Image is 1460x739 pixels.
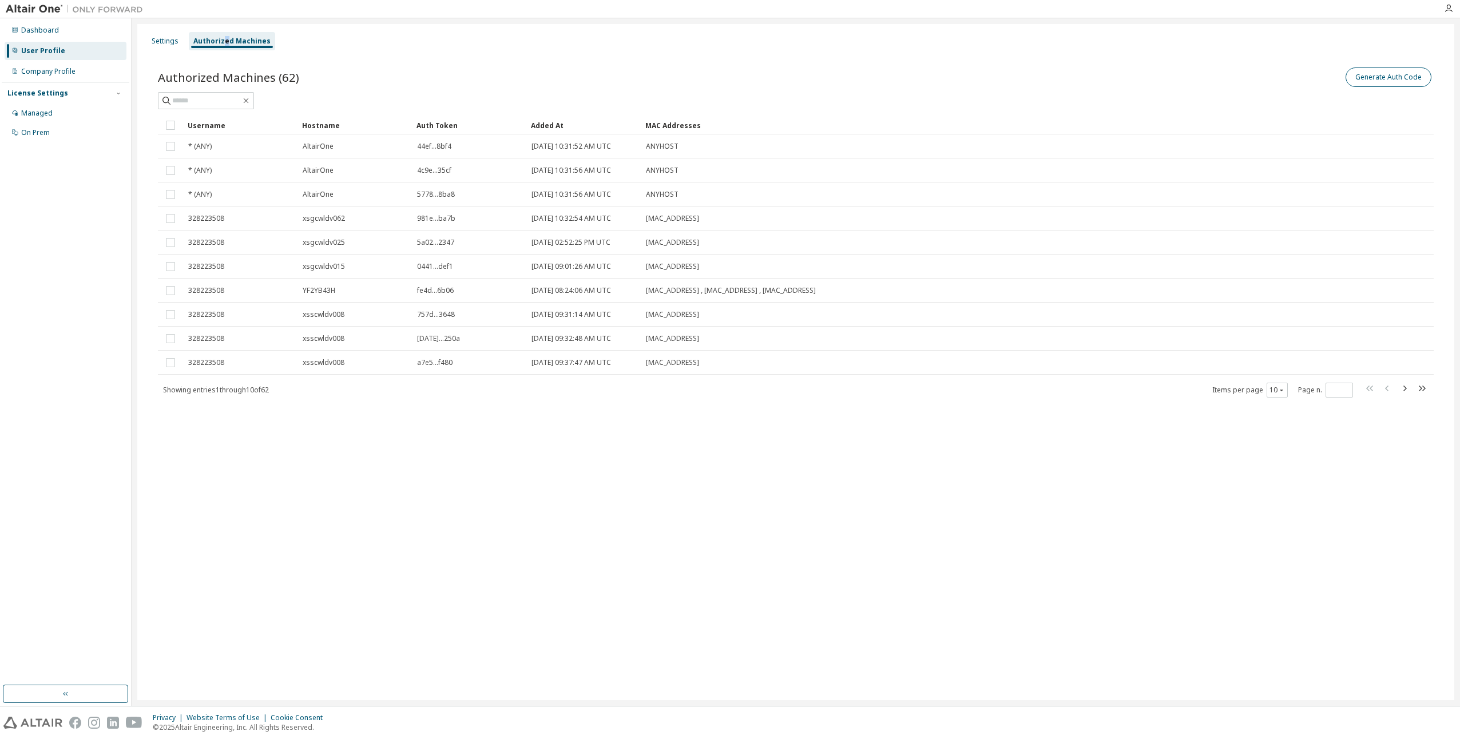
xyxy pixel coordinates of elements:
[21,67,76,76] div: Company Profile
[1298,383,1353,398] span: Page n.
[417,142,451,151] span: 44ef...8bf4
[417,310,455,319] span: 757d...3648
[303,214,345,223] span: xsgcwldv062
[158,69,299,85] span: Authorized Machines (62)
[21,26,59,35] div: Dashboard
[153,722,330,732] p: © 2025 Altair Engineering, Inc. All Rights Reserved.
[531,286,611,295] span: [DATE] 08:24:06 AM UTC
[646,238,699,247] span: [MAC_ADDRESS]
[21,128,50,137] div: On Prem
[303,334,344,343] span: xsscwldv008
[531,310,611,319] span: [DATE] 09:31:14 AM UTC
[646,214,699,223] span: [MAC_ADDRESS]
[417,238,454,247] span: 5a02...2347
[303,166,334,175] span: AltairOne
[646,190,679,199] span: ANYHOST
[21,46,65,55] div: User Profile
[417,358,453,367] span: a7e5...f480
[416,116,522,134] div: Auth Token
[1212,383,1288,398] span: Items per page
[646,142,679,151] span: ANYHOST
[303,142,334,151] span: AltairOne
[646,286,816,295] span: [MAC_ADDRESS] , [MAC_ADDRESS] , [MAC_ADDRESS]
[188,310,224,319] span: 328223508
[188,262,224,271] span: 328223508
[531,166,611,175] span: [DATE] 10:31:56 AM UTC
[645,116,1314,134] div: MAC Addresses
[188,166,212,175] span: * (ANY)
[646,166,679,175] span: ANYHOST
[163,385,269,395] span: Showing entries 1 through 10 of 62
[271,713,330,722] div: Cookie Consent
[303,310,344,319] span: xsscwldv008
[188,358,224,367] span: 328223508
[303,190,334,199] span: AltairOne
[531,214,611,223] span: [DATE] 10:32:54 AM UTC
[107,717,119,729] img: linkedin.svg
[1269,386,1285,395] button: 10
[188,286,224,295] span: 328223508
[303,286,335,295] span: YF2YB43H
[193,37,271,46] div: Authorized Machines
[531,116,636,134] div: Added At
[303,238,345,247] span: xsgcwldv025
[188,238,224,247] span: 328223508
[531,142,611,151] span: [DATE] 10:31:52 AM UTC
[188,190,212,199] span: * (ANY)
[646,262,699,271] span: [MAC_ADDRESS]
[531,358,611,367] span: [DATE] 09:37:47 AM UTC
[1346,67,1431,87] button: Generate Auth Code
[417,262,453,271] span: 0441...def1
[417,190,455,199] span: 5778...8ba8
[531,238,610,247] span: [DATE] 02:52:25 PM UTC
[6,3,149,15] img: Altair One
[188,214,224,223] span: 328223508
[531,334,611,343] span: [DATE] 09:32:48 AM UTC
[302,116,407,134] div: Hostname
[646,310,699,319] span: [MAC_ADDRESS]
[88,717,100,729] img: instagram.svg
[303,262,345,271] span: xsgcwldv015
[417,214,455,223] span: 981e...ba7b
[417,334,460,343] span: [DATE]...250a
[303,358,344,367] span: xsscwldv008
[3,717,62,729] img: altair_logo.svg
[69,717,81,729] img: facebook.svg
[417,166,451,175] span: 4c9e...35cf
[188,334,224,343] span: 328223508
[7,89,68,98] div: License Settings
[21,109,53,118] div: Managed
[152,37,178,46] div: Settings
[188,142,212,151] span: * (ANY)
[187,713,271,722] div: Website Terms of Use
[646,358,699,367] span: [MAC_ADDRESS]
[417,286,454,295] span: fe4d...6b06
[188,116,293,134] div: Username
[531,262,611,271] span: [DATE] 09:01:26 AM UTC
[126,717,142,729] img: youtube.svg
[531,190,611,199] span: [DATE] 10:31:56 AM UTC
[646,334,699,343] span: [MAC_ADDRESS]
[153,713,187,722] div: Privacy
